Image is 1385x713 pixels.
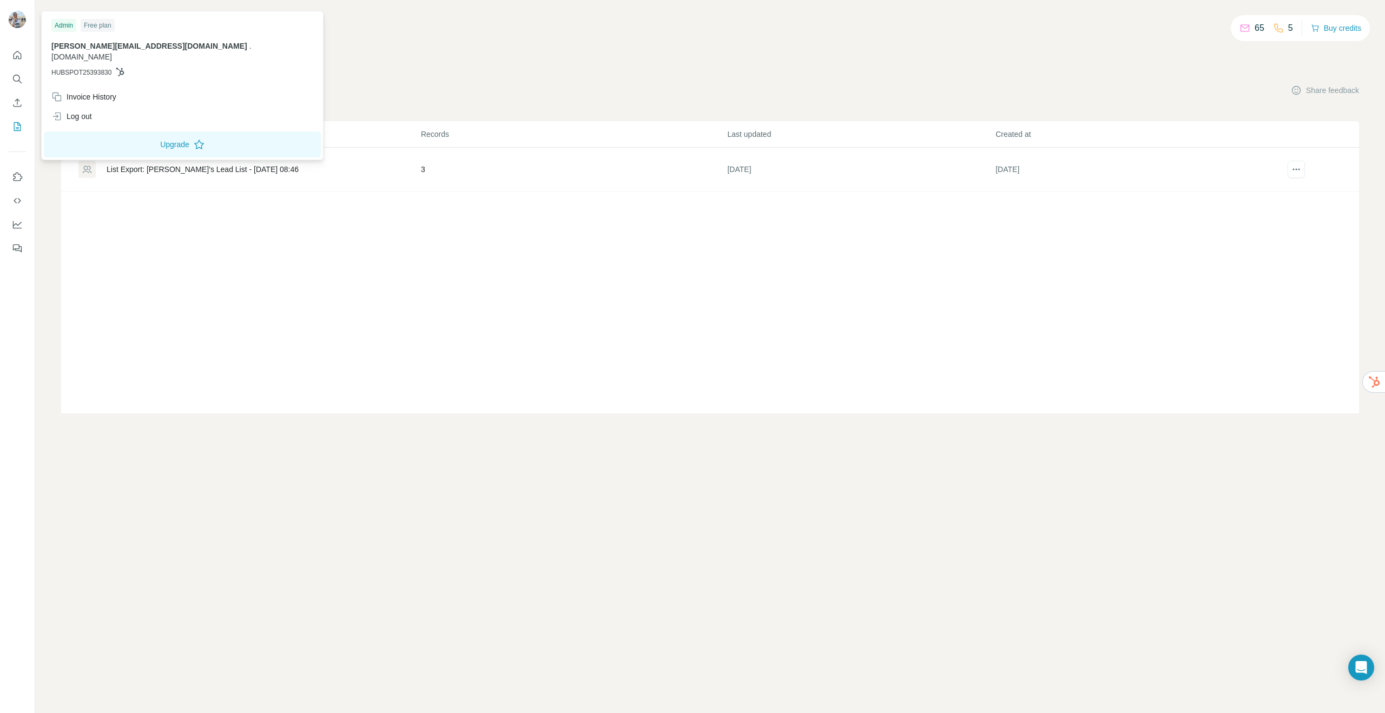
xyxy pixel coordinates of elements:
[1311,21,1361,36] button: Buy credits
[1288,22,1293,35] p: 5
[727,148,995,192] td: [DATE]
[9,93,26,113] button: Enrich CSV
[9,239,26,258] button: Feedback
[1255,22,1264,35] p: 65
[9,45,26,65] button: Quick start
[9,11,26,28] img: Avatar
[249,42,252,50] span: .
[420,148,727,192] td: 3
[1348,655,1374,681] div: Open Intercom Messenger
[421,129,727,140] p: Records
[1291,85,1359,96] button: Share feedback
[9,191,26,210] button: Use Surfe API
[727,129,994,140] p: Last updated
[9,69,26,89] button: Search
[9,167,26,187] button: Use Surfe on LinkedIn
[995,129,1263,140] p: Created at
[51,68,111,77] span: HUBSPOT25393830
[51,42,247,50] span: [PERSON_NAME][EMAIL_ADDRESS][DOMAIN_NAME]
[44,131,321,157] button: Upgrade
[107,164,299,175] div: List Export: [PERSON_NAME]’s Lead List - [DATE] 08:46
[1288,161,1305,178] button: actions
[9,117,26,136] button: My lists
[81,19,115,32] div: Free plan
[51,19,76,32] div: Admin
[51,91,116,102] div: Invoice History
[51,111,92,122] div: Log out
[51,52,112,61] span: [DOMAIN_NAME]
[995,148,1263,192] td: [DATE]
[9,215,26,234] button: Dashboard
